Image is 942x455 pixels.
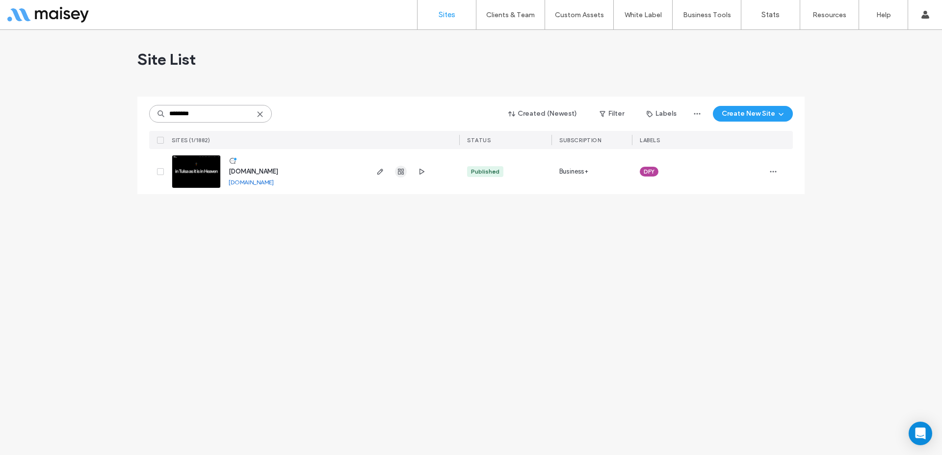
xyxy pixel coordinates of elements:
span: Site List [137,50,196,69]
label: Business Tools [683,11,731,19]
span: Help [23,7,43,16]
span: LABELS [640,137,660,144]
span: Subscription [559,137,601,144]
label: Custom Assets [555,11,604,19]
label: Stats [761,10,780,19]
button: Labels [638,106,685,122]
button: Filter [590,106,634,122]
div: Open Intercom Messenger [909,422,932,445]
span: DFY [644,167,654,176]
span: SITES (1/1882) [172,137,210,144]
a: [DOMAIN_NAME] [229,178,274,186]
button: Created (Newest) [500,106,586,122]
div: Published [471,167,499,176]
span: Business+ [559,167,588,177]
label: Help [876,11,891,19]
a: [DOMAIN_NAME] [229,168,278,175]
button: Create New Site [713,106,793,122]
label: Clients & Team [486,11,535,19]
span: STATUS [467,137,491,144]
label: White Label [625,11,662,19]
label: Resources [812,11,846,19]
label: Sites [439,10,455,19]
